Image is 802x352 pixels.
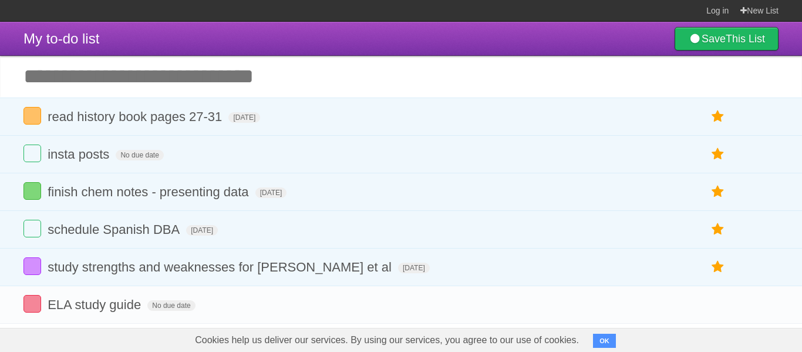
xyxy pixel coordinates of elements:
[23,145,41,162] label: Done
[398,263,430,273] span: [DATE]
[23,295,41,313] label: Done
[48,260,395,274] span: study strengths and weaknesses for [PERSON_NAME] et al
[186,225,218,236] span: [DATE]
[707,257,729,277] label: Star task
[147,300,195,311] span: No due date
[48,109,225,124] span: read history book pages 27-31
[48,185,251,199] span: finish chem notes - presenting data
[23,257,41,275] label: Done
[183,328,591,352] span: Cookies help us deliver our services. By using our services, you agree to our use of cookies.
[116,150,163,160] span: No due date
[23,107,41,125] label: Done
[255,187,287,198] span: [DATE]
[23,31,99,46] span: My to-do list
[48,222,183,237] span: schedule Spanish DBA
[48,147,112,162] span: insta posts
[593,334,616,348] button: OK
[23,182,41,200] label: Done
[228,112,260,123] span: [DATE]
[675,27,779,51] a: SaveThis List
[707,220,729,239] label: Star task
[23,220,41,237] label: Done
[707,145,729,164] label: Star task
[726,33,765,45] b: This List
[48,297,144,312] span: ELA study guide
